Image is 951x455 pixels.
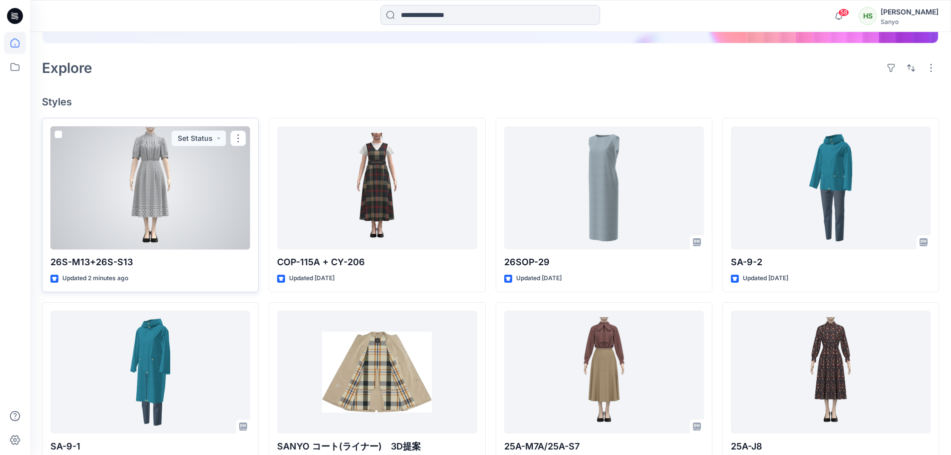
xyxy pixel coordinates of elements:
a: SA-9-1 [50,311,250,434]
a: 26SOP-29 [504,126,704,250]
p: 25A-J8 [731,440,931,454]
a: SA-9-2 [731,126,931,250]
p: SA-9-2 [731,255,931,269]
p: Updated [DATE] [516,273,562,284]
p: SANYO コート(ライナー) 3D提案 [277,440,477,454]
p: 26SOP-29 [504,255,704,269]
a: COP-115A + CY-206 [277,126,477,250]
p: 25A-M7A/25A-S7 [504,440,704,454]
span: 58 [838,8,849,16]
h4: Styles [42,96,939,108]
p: COP-115A + CY-206 [277,255,477,269]
p: Updated [DATE] [743,273,788,284]
a: 25A-J8 [731,311,931,434]
div: Sanyo [881,18,939,25]
h2: Explore [42,60,92,76]
p: Updated 2 minutes ago [62,273,128,284]
a: 25A-M7A/25A-S7 [504,311,704,434]
p: SA-9-1 [50,440,250,454]
div: [PERSON_NAME] [881,6,939,18]
p: Updated [DATE] [289,273,334,284]
div: HS [859,7,877,25]
a: SANYO コート(ライナー) 3D提案 [277,311,477,434]
a: 26S-M13+26S-S13 [50,126,250,250]
p: 26S-M13+26S-S13 [50,255,250,269]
